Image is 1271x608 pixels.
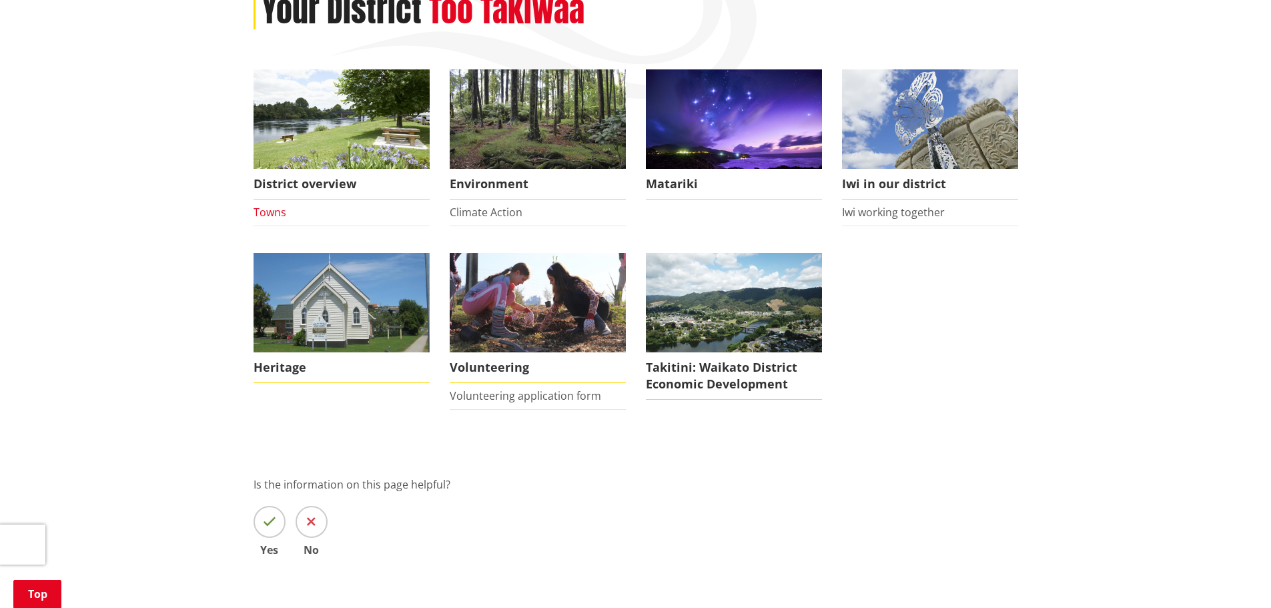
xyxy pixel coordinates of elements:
img: ngaaruawaahia [646,253,822,352]
img: biodiversity- Wright's Bush_16x9 crop [450,69,626,169]
a: Takitini: Waikato District Economic Development [646,253,822,400]
img: Turangawaewae Ngaruawahia [842,69,1018,169]
a: Climate Action [450,205,522,220]
span: Iwi in our district [842,169,1018,200]
a: Environment [450,69,626,200]
span: Environment [450,169,626,200]
span: District overview [254,169,430,200]
span: No [296,545,328,555]
a: Raglan Church Heritage [254,253,430,383]
a: Volunteering application form [450,388,601,403]
p: Is the information on this page helpful? [254,477,1018,493]
span: Takitini: Waikato District Economic Development [646,352,822,400]
img: volunteer icon [450,253,626,352]
img: Matariki over Whiaangaroa [646,69,822,169]
span: Volunteering [450,352,626,383]
a: Top [13,580,61,608]
span: Yes [254,545,286,555]
span: Heritage [254,352,430,383]
a: Towns [254,205,286,220]
a: Matariki [646,69,822,200]
a: Ngaruawahia 0015 District overview [254,69,430,200]
a: Turangawaewae Ngaruawahia Iwi in our district [842,69,1018,200]
iframe: Messenger Launcher [1210,552,1258,600]
img: Raglan Church [254,253,430,352]
img: Ngaruawahia 0015 [254,69,430,169]
a: Iwi working together [842,205,945,220]
a: volunteer icon Volunteering [450,253,626,383]
span: Matariki [646,169,822,200]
